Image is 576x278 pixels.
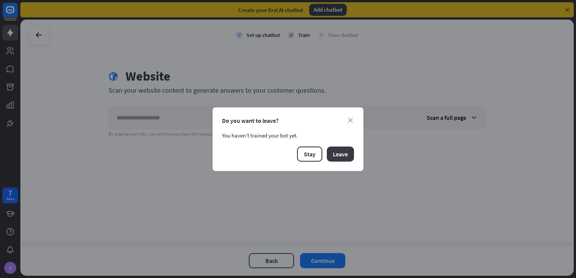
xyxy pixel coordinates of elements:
[327,147,354,162] button: Leave
[6,3,29,26] button: Open LiveChat chat widget
[222,132,354,139] div: You haven’t trained your bot yet.
[222,117,354,124] div: Do you want to leave?
[297,147,322,162] button: Stay
[348,118,353,123] i: close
